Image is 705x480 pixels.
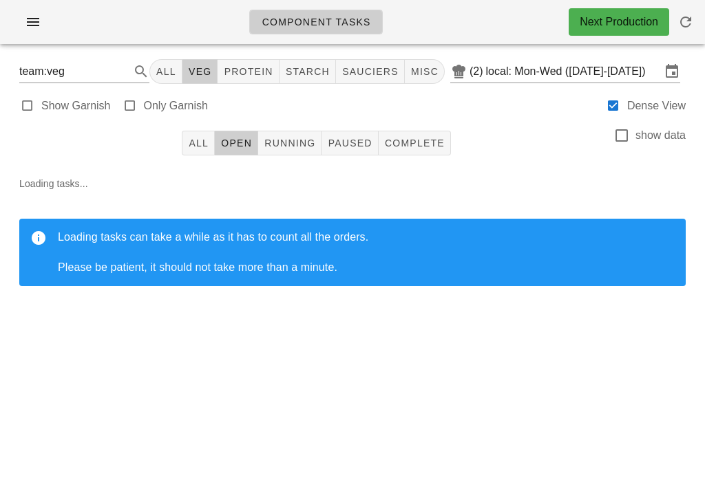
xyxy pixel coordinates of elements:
span: veg [188,66,212,77]
button: misc [405,59,445,84]
button: All [149,59,182,84]
div: (2) [470,65,486,78]
div: Next Production [580,14,658,30]
label: Show Garnish [41,99,111,113]
a: Component Tasks [249,10,382,34]
div: Loading tasks... [8,165,697,308]
button: Complete [379,131,451,155]
span: All [156,66,176,77]
button: starch [280,59,336,84]
span: Complete [384,138,445,149]
button: All [182,131,215,155]
span: All [188,138,209,149]
div: Loading tasks can take a while as it has to count all the orders. Please be patient, it should no... [58,230,675,275]
button: Running [258,131,322,155]
span: Paused [327,138,372,149]
label: Dense View [627,99,686,113]
button: Open [215,131,258,155]
button: protein [218,59,279,84]
span: sauciers [341,66,399,77]
span: Running [264,138,315,149]
label: Only Garnish [144,99,208,113]
button: veg [182,59,218,84]
span: Component Tasks [261,17,370,28]
span: starch [285,66,330,77]
button: Paused [322,131,378,155]
span: Open [220,138,252,149]
label: show data [635,129,686,142]
button: sauciers [336,59,405,84]
span: misc [410,66,439,77]
span: protein [223,66,273,77]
